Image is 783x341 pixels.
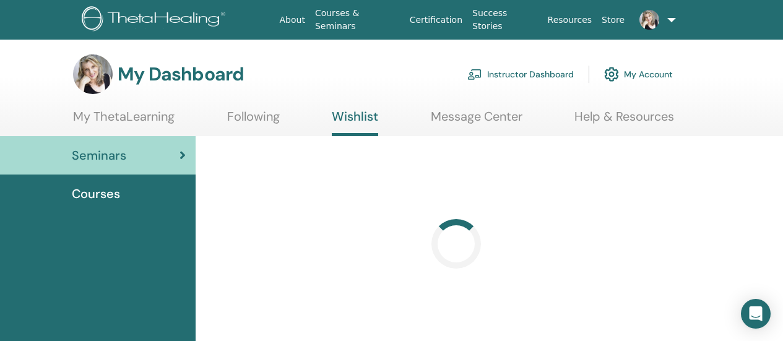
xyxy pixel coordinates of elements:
[118,63,244,85] h3: My Dashboard
[72,146,126,165] span: Seminars
[741,299,771,329] div: Open Intercom Messenger
[431,109,522,133] a: Message Center
[227,109,280,133] a: Following
[604,61,673,88] a: My Account
[310,2,405,38] a: Courses & Seminars
[597,9,629,32] a: Store
[604,64,619,85] img: cog.svg
[574,109,674,133] a: Help & Resources
[467,61,574,88] a: Instructor Dashboard
[405,9,467,32] a: Certification
[467,69,482,80] img: chalkboard-teacher.svg
[72,184,120,203] span: Courses
[73,109,175,133] a: My ThetaLearning
[639,10,659,30] img: default.jpg
[332,109,378,136] a: Wishlist
[543,9,597,32] a: Resources
[467,2,542,38] a: Success Stories
[275,9,310,32] a: About
[73,54,113,94] img: default.jpg
[82,6,230,34] img: logo.png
